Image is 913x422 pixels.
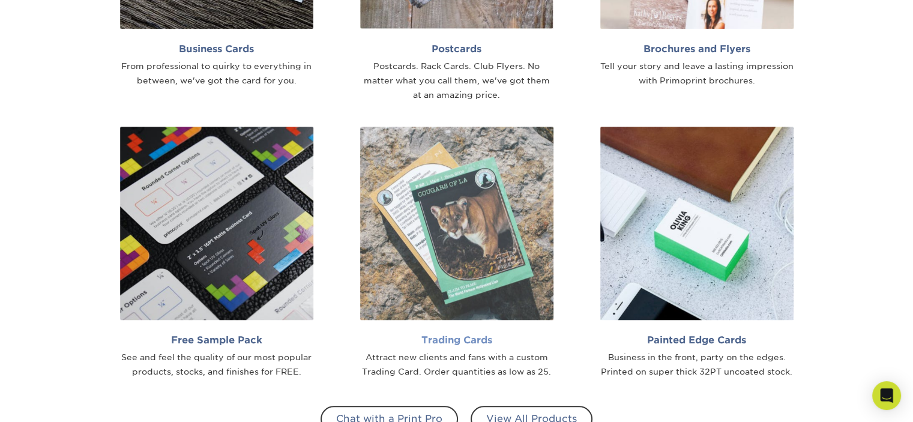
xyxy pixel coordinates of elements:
h2: Postcards [360,43,553,55]
div: From professional to quirky to everything in between, we've got the card for you. [120,59,313,88]
h2: Business Cards [120,43,313,55]
a: Trading Cards Attract new clients and fans with a custom Trading Card. Order quantities as low as... [346,127,568,379]
img: Trading Cards [360,127,553,320]
h2: Trading Cards [360,334,553,346]
div: Tell your story and leave a lasting impression with Primoprint brochures. [600,59,794,88]
div: Open Intercom Messenger [872,381,901,410]
h2: Free Sample Pack [120,334,313,346]
img: Painted Edge Cards [600,127,794,320]
img: Sample Pack [120,127,313,320]
div: See and feel the quality of our most popular products, stocks, and finishes for FREE. [120,351,313,379]
h2: Painted Edge Cards [600,334,794,346]
a: Free Sample Pack See and feel the quality of our most popular products, stocks, and finishes for ... [106,127,328,379]
div: Business in the front, party on the edges. Printed on super thick 32PT uncoated stock. [600,351,794,379]
div: Postcards. Rack Cards. Club Flyers. No matter what you call them, we've got them at an amazing pr... [360,59,553,102]
h2: Brochures and Flyers [600,43,794,55]
a: Painted Edge Cards Business in the front, party on the edges. Printed on super thick 32PT uncoate... [586,127,808,379]
div: Attract new clients and fans with a custom Trading Card. Order quantities as low as 25. [360,351,553,379]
